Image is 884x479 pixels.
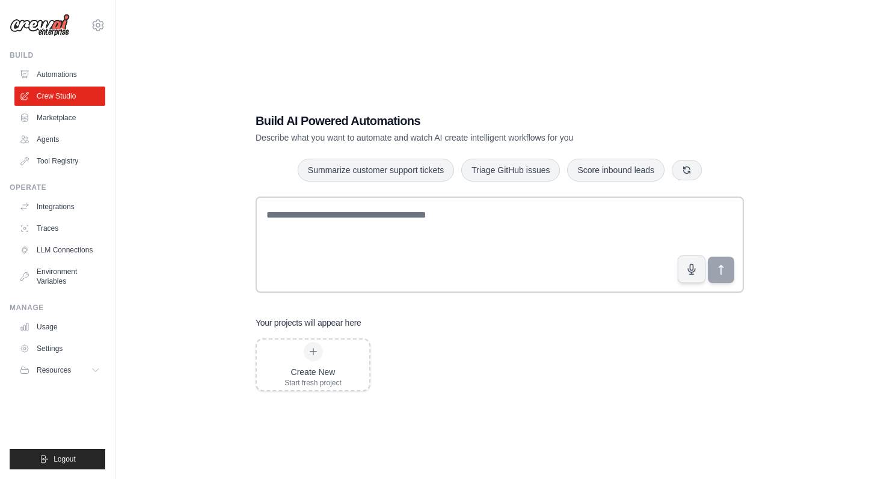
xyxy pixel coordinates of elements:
[14,339,105,358] a: Settings
[37,365,71,375] span: Resources
[678,255,705,283] button: Click to speak your automation idea
[14,262,105,291] a: Environment Variables
[14,317,105,337] a: Usage
[14,197,105,216] a: Integrations
[14,219,105,238] a: Traces
[14,130,105,149] a: Agents
[14,108,105,127] a: Marketplace
[10,449,105,469] button: Logout
[284,366,342,378] div: Create New
[256,112,660,129] h1: Build AI Powered Automations
[14,87,105,106] a: Crew Studio
[14,151,105,171] a: Tool Registry
[256,132,660,144] p: Describe what you want to automate and watch AI create intelligent workflows for you
[14,65,105,84] a: Automations
[284,378,342,388] div: Start fresh project
[567,159,665,182] button: Score inbound leads
[14,240,105,260] a: LLM Connections
[54,454,76,464] span: Logout
[298,159,454,182] button: Summarize customer support tickets
[256,317,361,329] h3: Your projects will appear here
[14,361,105,380] button: Resources
[10,50,105,60] div: Build
[10,183,105,192] div: Operate
[10,14,70,37] img: Logo
[672,160,702,180] button: Get new suggestions
[461,159,560,182] button: Triage GitHub issues
[10,303,105,313] div: Manage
